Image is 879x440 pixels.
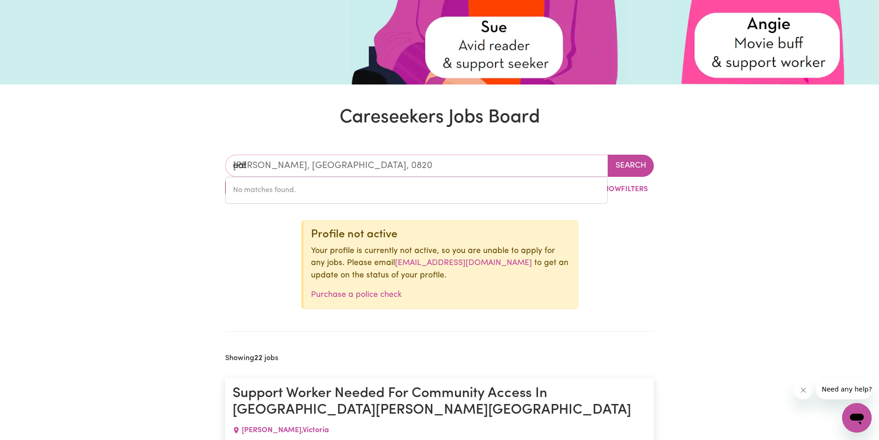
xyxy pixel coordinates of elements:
h2: Showing jobs [225,354,278,363]
span: Show [599,186,621,193]
input: Enter a suburb or postcode [225,155,608,177]
b: 22 [254,355,263,362]
span: Need any help? [6,6,56,14]
iframe: Message from company [816,379,872,399]
iframe: Button to launch messaging window [842,403,872,433]
span: [PERSON_NAME] , Victoria [242,427,329,434]
div: Profile not active [311,228,570,241]
p: Your profile is currently not active, so you are unable to apply for any jobs. Please email to ge... [311,245,570,282]
button: Search [608,155,654,177]
div: menu-options [225,177,608,204]
a: Purchase a police check [311,291,402,299]
h1: Support Worker Needed For Community Access In [GEOGRAPHIC_DATA][PERSON_NAME][GEOGRAPHIC_DATA] [233,386,646,419]
iframe: Close message [794,381,813,399]
a: [EMAIL_ADDRESS][DOMAIN_NAME] [395,259,532,267]
button: ShowFilters [582,181,654,198]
